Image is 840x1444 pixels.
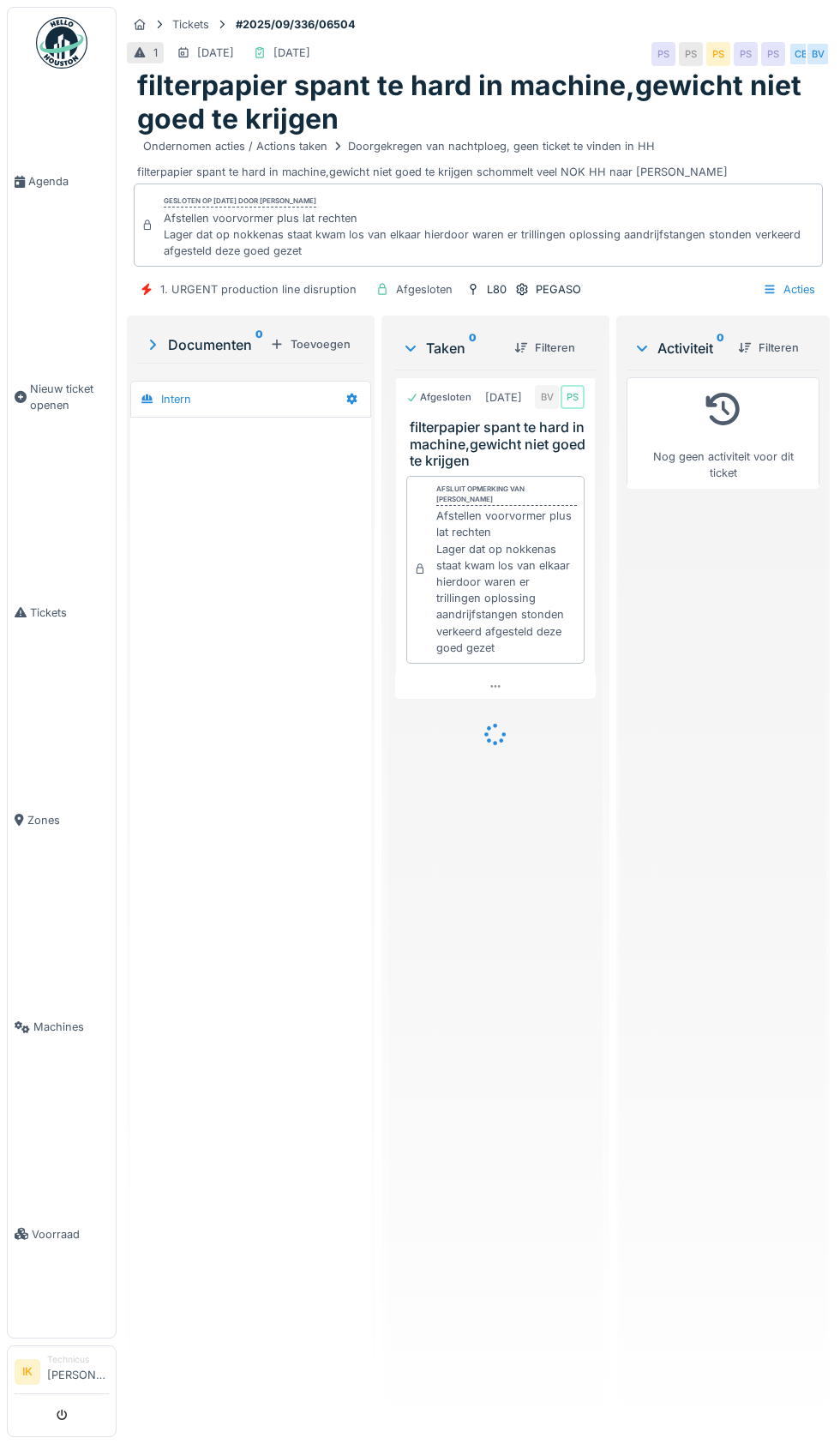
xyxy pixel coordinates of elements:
div: [DATE] [273,45,310,61]
a: Voorraad [8,1131,116,1339]
sup: 0 [717,338,724,358]
a: Zones [8,716,116,924]
div: Afgesloten [396,281,453,298]
div: Nog geen activiteit voor dit ticket [638,385,808,481]
div: Documenten [144,334,263,355]
div: Taken [402,338,501,358]
div: BV [535,385,559,409]
span: Tickets [30,605,109,621]
div: PS [761,42,785,66]
div: PS [679,42,703,66]
div: Afstellen voorvormer plus lat rechten Lager dat op nokkenas staat kwam los van elkaar hierdoor wa... [436,508,577,656]
h3: filterpapier spant te hard in machine,gewicht niet goed te krijgen [410,419,588,469]
div: Filteren [507,336,582,359]
li: [PERSON_NAME] [47,1353,109,1390]
div: L80 [487,281,507,298]
a: Tickets [8,509,116,717]
div: 1 [153,45,158,61]
div: PEGASO [536,281,581,298]
div: PS [706,42,730,66]
div: Afsluit opmerking van [PERSON_NAME] [436,484,577,506]
strong: #2025/09/336/06504 [229,16,363,33]
a: Agenda [8,78,116,286]
span: Nieuw ticket openen [30,381,109,413]
div: Afstellen voorvormer plus lat rechten Lager dat op nokkenas staat kwam los van elkaar hierdoor wa... [164,210,815,260]
div: filterpapier spant te hard in machine,gewicht niet goed te krijgen schommelt veel NOK HH naar [PE... [137,135,819,180]
div: Ondernomen acties / Actions taken Doorgekregen van nachtploeg, geen ticket te vinden in HH [143,138,655,154]
span: Zones [27,812,109,828]
span: Voorraad [32,1226,109,1242]
div: Filteren [731,336,806,359]
div: Activiteit [633,338,724,358]
div: [DATE] [485,389,522,406]
a: IK Technicus[PERSON_NAME] [15,1353,109,1394]
div: Tickets [172,16,209,33]
a: Machines [8,924,116,1131]
h1: filterpapier spant te hard in machine,gewicht niet goed te krijgen [137,69,819,135]
div: Acties [755,277,823,302]
div: Gesloten op [DATE] door [PERSON_NAME] [164,196,316,208]
li: IK [15,1359,40,1385]
div: Toevoegen [263,333,357,356]
span: Machines [33,1019,109,1035]
div: PS [651,42,675,66]
sup: 0 [469,338,477,358]
img: Badge_color-CXgf-gQk.svg [36,17,87,69]
div: 1. URGENT production line disruption [160,281,357,298]
div: [DATE] [197,45,234,61]
div: Technicus [47,1353,109,1366]
div: CB [789,42,813,66]
sup: 0 [255,334,263,355]
span: Agenda [28,173,109,190]
a: Nieuw ticket openen [8,286,116,509]
div: Intern [161,391,191,407]
div: PS [734,42,758,66]
div: PS [561,385,585,409]
div: Afgesloten [406,390,471,405]
div: BV [806,42,830,66]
